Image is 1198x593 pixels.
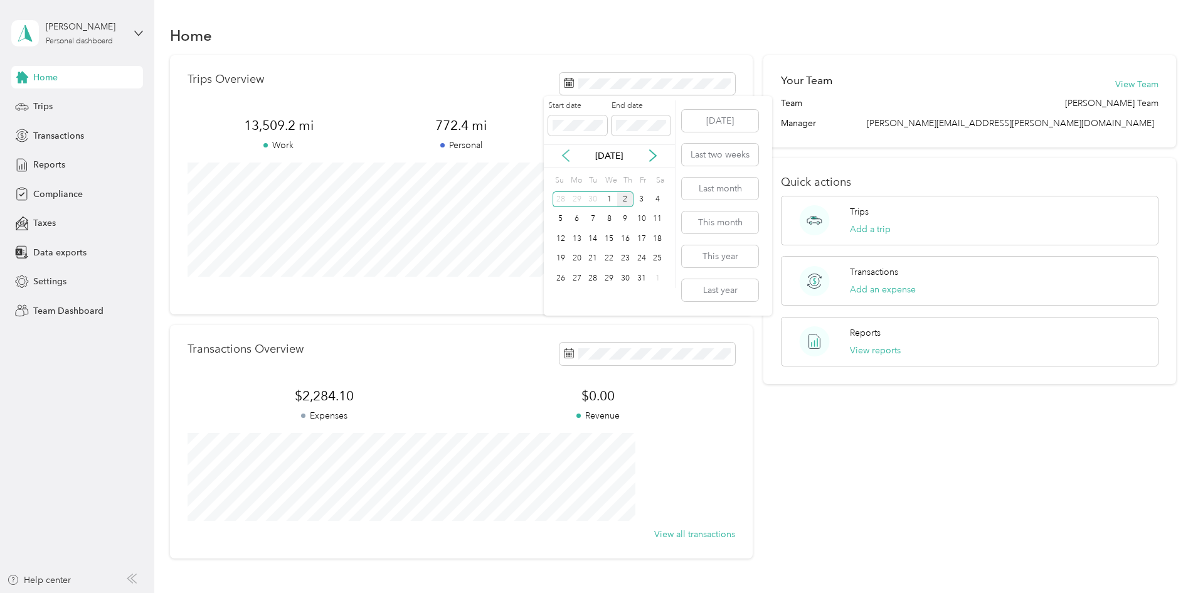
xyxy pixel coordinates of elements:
div: [PERSON_NAME] [46,20,124,33]
div: 19 [553,251,569,267]
span: Manager [781,117,816,130]
div: 7 [585,211,601,227]
div: 14 [585,231,601,247]
span: Taxes [33,216,56,230]
button: View reports [850,344,901,357]
div: Personal dashboard [46,38,113,45]
span: Data exports [33,246,87,259]
div: 30 [585,191,601,207]
div: 13 [569,231,585,247]
div: 29 [601,270,617,286]
p: Trips [850,205,869,218]
p: Expenses [188,409,461,422]
button: Help center [7,574,71,587]
button: Last two weeks [682,144,758,166]
span: Settings [33,275,66,288]
p: [DATE] [583,149,635,163]
p: Revenue [461,409,734,422]
div: Su [553,172,565,190]
p: Quick actions [781,176,1158,189]
label: End date [612,100,671,112]
div: 3 [633,191,650,207]
div: 28 [553,191,569,207]
div: 23 [617,251,633,267]
div: Th [622,172,633,190]
div: 1 [601,191,617,207]
span: Reports [33,158,65,171]
span: Team Dashboard [33,304,103,318]
div: 27 [569,270,585,286]
button: [DATE] [682,110,758,132]
div: 24 [633,251,650,267]
span: 772.4 mi [370,117,553,134]
div: 21 [585,251,601,267]
div: Tu [586,172,598,190]
button: Last year [682,279,758,301]
button: Last month [682,178,758,200]
div: 16 [617,231,633,247]
p: Personal [370,139,553,152]
button: Add a trip [850,223,891,236]
button: Add an expense [850,283,916,296]
div: 15 [601,231,617,247]
div: Mo [569,172,583,190]
div: 12 [553,231,569,247]
div: 29 [569,191,585,207]
div: 4 [649,191,665,207]
span: 13,509.2 mi [188,117,370,134]
p: Transactions [850,265,898,279]
span: [PERSON_NAME] Team [1065,97,1158,110]
div: 17 [633,231,650,247]
div: 11 [649,211,665,227]
div: 6 [569,211,585,227]
div: 20 [569,251,585,267]
span: $0.00 [461,387,734,405]
div: 28 [585,270,601,286]
span: Transactions [33,129,84,142]
p: Reports [850,326,881,339]
iframe: Everlance-gr Chat Button Frame [1128,523,1198,593]
div: 10 [633,211,650,227]
p: Trips Overview [188,73,264,86]
div: 9 [617,211,633,227]
div: 8 [601,211,617,227]
span: [PERSON_NAME][EMAIL_ADDRESS][PERSON_NAME][DOMAIN_NAME] [867,118,1154,129]
div: We [603,172,617,190]
button: View all transactions [654,528,735,541]
h1: Home [170,29,212,42]
p: Work [188,139,370,152]
div: 22 [601,251,617,267]
span: $2,284.10 [188,387,461,405]
button: This year [682,245,758,267]
h2: Your Team [781,73,832,88]
div: 30 [617,270,633,286]
div: 26 [553,270,569,286]
div: Sa [654,172,665,190]
button: View Team [1115,78,1158,91]
div: 25 [649,251,665,267]
div: 2 [617,191,633,207]
button: This month [682,211,758,233]
div: Fr [637,172,649,190]
div: 18 [649,231,665,247]
div: 31 [633,270,650,286]
div: 1 [649,270,665,286]
div: 5 [553,211,569,227]
span: Team [781,97,802,110]
span: Trips [33,100,53,113]
span: Compliance [33,188,83,201]
label: Start date [548,100,607,112]
span: Home [33,71,58,84]
p: Transactions Overview [188,343,304,356]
